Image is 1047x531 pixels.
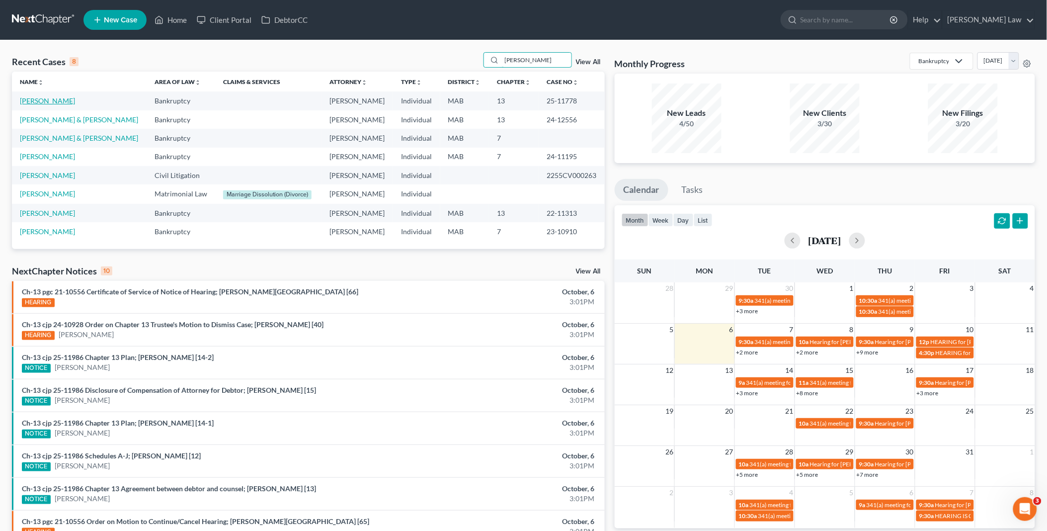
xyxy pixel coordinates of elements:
span: Hearing for [PERSON_NAME] [875,420,953,427]
div: October, 6 [410,287,595,297]
a: +2 more [736,349,758,356]
span: 341(a) meeting for [PERSON_NAME] [750,460,846,468]
td: Bankruptcy [147,91,215,110]
span: 9:30a [859,420,874,427]
div: NOTICE [22,430,51,439]
div: October, 6 [410,418,595,428]
span: 341(a) meeting for [PERSON_NAME] [755,297,851,304]
i: unfold_more [475,80,481,86]
div: 3:01PM [410,362,595,372]
div: 3:01PM [410,428,595,438]
span: 4 [1029,282,1035,294]
span: 31 [965,446,975,458]
span: 9:30a [739,297,754,304]
a: +8 more [797,389,818,397]
span: Hearing for [PERSON_NAME] [875,460,953,468]
div: New Leads [652,107,722,119]
a: +5 more [736,471,758,478]
span: 13 [725,364,734,376]
span: 3 [1034,497,1042,505]
a: Client Portal [192,11,256,29]
a: [PERSON_NAME] [20,209,75,217]
div: NOTICE [22,462,51,471]
div: 3:01PM [410,330,595,340]
span: 10a [799,338,809,346]
a: View All [576,59,601,66]
div: October, 6 [410,484,595,494]
span: 3 [969,282,975,294]
span: 27 [725,446,734,458]
i: unfold_more [525,80,531,86]
span: Hearing for [PERSON_NAME] [935,501,1013,509]
td: [PERSON_NAME] [322,110,394,129]
div: October, 6 [410,320,595,330]
span: 9a [859,501,866,509]
td: Civil Litigation [147,166,215,184]
span: 11a [799,379,809,386]
i: unfold_more [38,80,44,86]
a: [PERSON_NAME] [20,171,75,179]
td: 7 [489,148,539,166]
span: Hearing for [PERSON_NAME] [875,338,953,346]
span: 9:30a [859,338,874,346]
td: Bankruptcy [147,222,215,241]
a: [PERSON_NAME] [55,461,110,471]
td: 7 [489,222,539,241]
td: Bankruptcy [147,110,215,129]
div: New Filings [928,107,998,119]
td: MAB [440,148,489,166]
span: 9:30a [919,501,934,509]
span: 7 [789,324,795,336]
td: Individual [393,184,440,203]
span: 21 [785,405,795,417]
div: October, 6 [410,517,595,527]
td: Individual [393,166,440,184]
div: Recent Cases [12,56,79,68]
td: 24-12556 [539,110,605,129]
a: [PERSON_NAME] [55,494,110,504]
span: HEARING for [PERSON_NAME] [936,349,1019,356]
span: Tue [758,266,771,275]
span: 17 [965,364,975,376]
span: 10:30a [859,297,878,304]
td: 25-11778 [539,91,605,110]
div: October, 6 [410,353,595,362]
span: 5 [668,324,674,336]
span: 341(a) meeting for [PERSON_NAME] [746,379,842,386]
a: [PERSON_NAME] & [PERSON_NAME] [20,134,138,142]
a: [PERSON_NAME] Law [943,11,1035,29]
span: Fri [940,266,950,275]
td: 23-10910 [539,222,605,241]
td: Bankruptcy [147,129,215,147]
td: 24-11195 [539,148,605,166]
span: 14 [785,364,795,376]
div: 8 [70,57,79,66]
td: Individual [393,222,440,241]
td: Individual [393,91,440,110]
a: +9 more [857,349,879,356]
button: month [622,213,648,227]
i: unfold_more [572,80,578,86]
span: 10 [965,324,975,336]
a: Ch-13 cjp 25-11986 Disclosure of Compensation of Attorney for Debtor; [PERSON_NAME] [15] [22,386,316,394]
span: 23 [905,405,915,417]
div: NOTICE [22,495,51,504]
a: Districtunfold_more [448,78,481,86]
td: Bankruptcy [147,148,215,166]
span: 10a [739,501,749,509]
a: Typeunfold_more [401,78,422,86]
span: 10:30a [859,308,878,315]
td: [PERSON_NAME] [322,204,394,222]
span: 7 [969,487,975,499]
span: 6 [909,487,915,499]
a: +3 more [917,389,939,397]
i: unfold_more [416,80,422,86]
a: [PERSON_NAME] [20,227,75,236]
a: +3 more [736,307,758,315]
a: Ch-13 pgc 21-10556 Certificate of Service of Notice of Hearing; [PERSON_NAME][GEOGRAPHIC_DATA] [66] [22,287,358,296]
td: MAB [440,129,489,147]
span: 341(a) meeting for [PERSON_NAME] [755,338,851,346]
a: DebtorCC [256,11,313,29]
a: +2 more [797,349,818,356]
span: Sun [638,266,652,275]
